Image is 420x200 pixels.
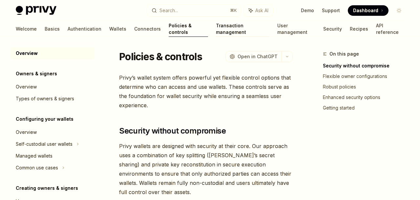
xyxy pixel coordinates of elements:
a: Flexible owner configurations [323,71,409,82]
a: Robust policies [323,82,409,92]
a: Dashboard [348,5,388,16]
a: Recipes [350,21,368,37]
h5: Owners & signers [16,70,57,78]
span: Ask AI [255,7,268,14]
a: Overview [10,81,94,93]
a: Types of owners & signers [10,93,94,105]
a: API reference [376,21,404,37]
a: Authentication [68,21,101,37]
a: Policies & controls [169,21,208,37]
a: Getting started [323,103,409,113]
div: Search... [159,7,178,14]
h5: Configuring your wallets [16,115,73,123]
button: Search...⌘K [147,5,241,16]
span: Security without compromise [119,126,226,136]
a: Security [323,21,342,37]
a: Overview [10,47,94,59]
span: On this page [329,50,359,58]
a: Connectors [134,21,161,37]
span: Privy’s wallet system offers powerful yet flexible control options that determine who can access ... [119,73,293,110]
div: Self-custodial user wallets [16,140,73,148]
div: Overview [16,128,37,136]
a: Overview [10,126,94,138]
a: Welcome [16,21,37,37]
span: ⌘ K [230,8,237,13]
span: Open in ChatGPT [238,53,278,60]
a: Demo [301,7,314,14]
h5: Creating owners & signers [16,184,78,192]
a: Security without compromise [323,61,409,71]
img: light logo [16,6,56,15]
a: User management [277,21,315,37]
button: Ask AI [244,5,273,16]
a: Transaction management [216,21,269,37]
button: Open in ChatGPT [225,51,282,62]
div: Overview [16,83,37,91]
a: Enhanced security options [323,92,409,103]
div: Common use cases [16,164,58,172]
a: Basics [45,21,60,37]
button: Toggle dark mode [394,5,404,16]
a: Support [322,7,340,14]
div: Types of owners & signers [16,95,74,103]
div: Overview [16,49,38,57]
a: Wallets [109,21,126,37]
h1: Policies & controls [119,51,202,63]
span: Dashboard [353,7,378,14]
a: Managed wallets [10,150,94,162]
div: Managed wallets [16,152,52,160]
span: Privy wallets are designed with security at their core. Our approach uses a combination of key sp... [119,141,293,197]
